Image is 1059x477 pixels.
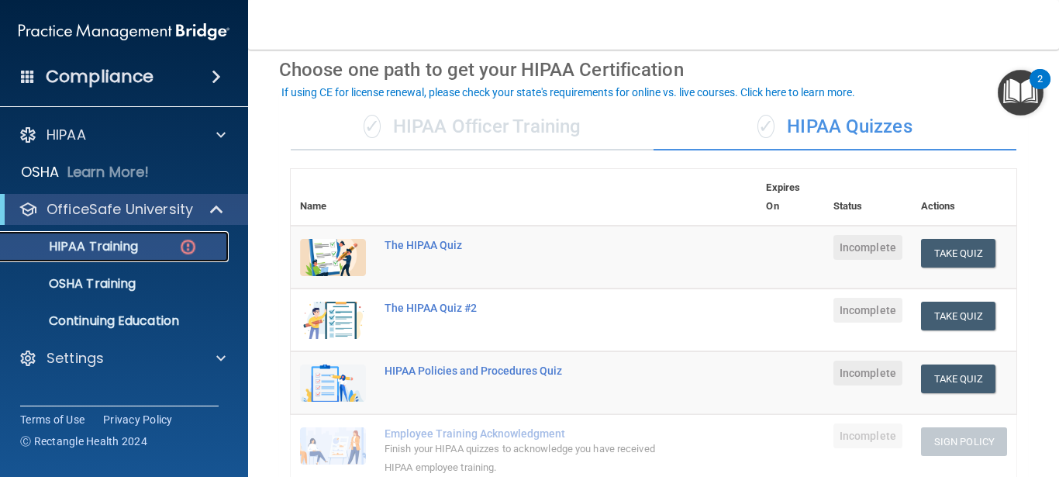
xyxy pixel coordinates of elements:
iframe: Drift Widget Chat Controller [791,367,1040,429]
span: Incomplete [833,361,902,385]
p: Learn More! [67,163,150,181]
div: HIPAA Officer Training [291,104,654,150]
p: OSHA Training [10,276,136,292]
button: If using CE for license renewal, please check your state's requirements for online vs. live cours... [279,85,857,100]
div: Finish your HIPAA quizzes to acknowledge you have received HIPAA employee training. [385,440,679,477]
span: Incomplete [833,298,902,323]
button: Take Quiz [921,239,995,268]
th: Name [291,169,375,226]
a: Settings [19,349,226,368]
span: ✓ [364,115,381,138]
a: OfficeSafe University [19,200,225,219]
button: Take Quiz [921,365,995,393]
div: 2 [1037,79,1043,99]
th: Status [824,169,912,226]
h4: Compliance [46,66,154,88]
p: Settings [47,349,104,368]
img: PMB logo [19,16,229,47]
button: Sign Policy [921,427,1007,456]
div: HIPAA Quizzes [654,104,1016,150]
span: Incomplete [833,235,902,260]
p: OSHA [21,163,60,181]
p: HIPAA [47,126,86,144]
span: Ⓒ Rectangle Health 2024 [20,434,147,449]
img: danger-circle.6113f641.png [178,237,198,257]
button: Open Resource Center, 2 new notifications [998,70,1043,116]
p: Continuing Education [10,313,222,329]
th: Expires On [757,169,823,226]
div: Employee Training Acknowledgment [385,427,679,440]
div: If using CE for license renewal, please check your state's requirements for online vs. live cours... [281,87,855,98]
a: Privacy Policy [103,412,173,427]
a: Terms of Use [20,412,85,427]
div: The HIPAA Quiz [385,239,679,251]
div: The HIPAA Quiz #2 [385,302,679,314]
span: Incomplete [833,423,902,448]
p: HIPAA Training [10,239,138,254]
button: Take Quiz [921,302,995,330]
th: Actions [912,169,1016,226]
div: HIPAA Policies and Procedures Quiz [385,365,679,377]
div: Choose one path to get your HIPAA Certification [279,47,1028,92]
span: ✓ [757,115,774,138]
a: HIPAA [19,126,226,144]
p: OfficeSafe University [47,200,193,219]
